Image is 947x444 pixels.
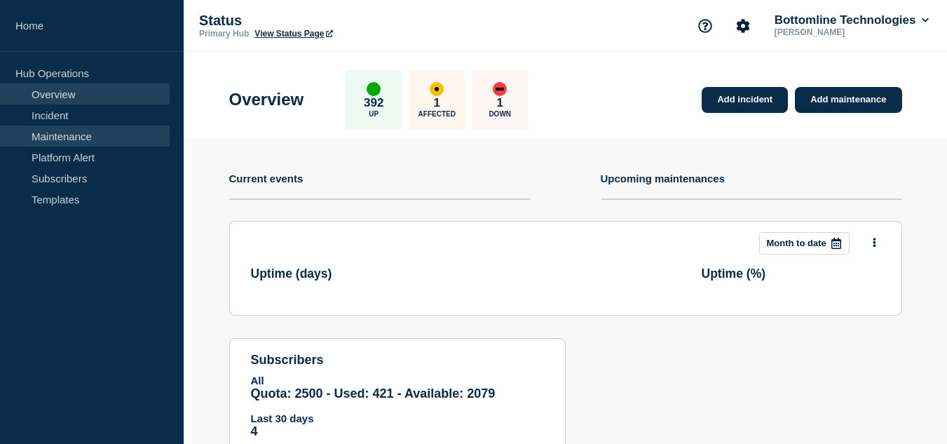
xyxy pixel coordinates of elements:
button: Support [690,11,720,41]
p: Status [199,13,479,29]
a: View Status Page [254,29,332,39]
a: Add maintenance [795,87,901,113]
div: up [367,82,381,96]
h4: subscribers [251,353,544,368]
button: Bottomline Technologies [772,13,932,27]
button: Month to date [759,232,850,255]
h1: Overview [229,90,304,109]
h4: Upcoming maintenances [601,173,725,184]
p: Affected [418,110,456,118]
p: Month to date [767,238,826,248]
h3: Uptime ( days ) [251,267,332,281]
p: Last 30 days [251,412,544,424]
div: affected [430,82,444,96]
span: Quota: 2500 - Used: 421 - Available: 2079 [251,386,496,401]
div: down [493,82,507,96]
a: Add incident [702,87,788,113]
h3: Uptime ( % ) [702,267,766,281]
p: All [251,375,544,386]
p: [PERSON_NAME] [772,27,918,37]
p: 392 [364,96,383,110]
p: Down [489,110,511,118]
p: 4 [251,424,544,439]
p: Primary Hub [199,29,249,39]
p: 1 [434,96,440,110]
p: 1 [497,96,503,110]
button: Account settings [728,11,758,41]
h4: Current events [229,173,304,184]
p: Up [369,110,379,118]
